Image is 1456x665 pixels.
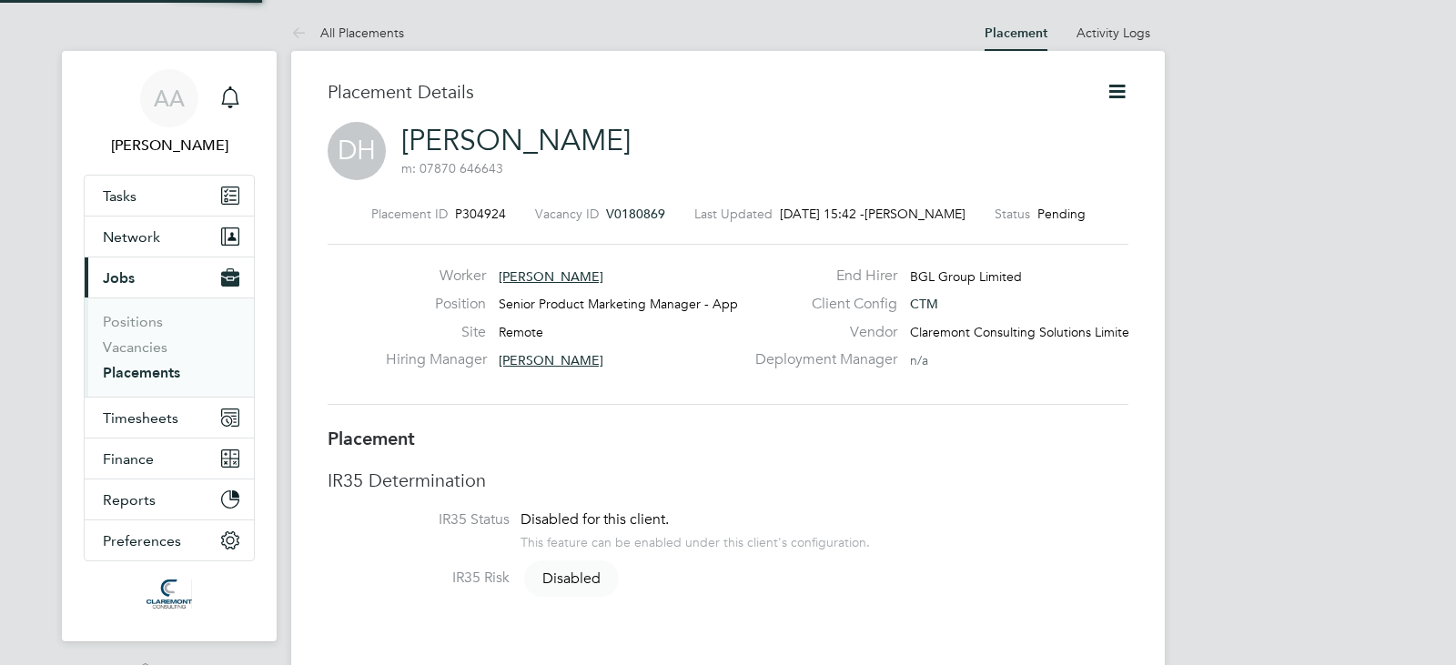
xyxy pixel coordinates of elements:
span: [PERSON_NAME] [499,268,603,285]
label: Worker [386,267,486,286]
a: [PERSON_NAME] [401,123,631,158]
button: Timesheets [85,398,254,438]
span: DH [328,122,386,180]
span: Senior Product Marketing Manager - App [499,296,738,312]
label: End Hirer [744,267,897,286]
a: Vacancies [103,338,167,356]
a: Activity Logs [1077,25,1150,41]
h3: IR35 Determination [328,469,1128,492]
span: Finance [103,450,154,468]
label: Deployment Manager [744,350,897,369]
label: Vacancy ID [535,206,599,222]
div: This feature can be enabled under this client's configuration. [521,529,870,550]
a: Go to home page [84,579,255,609]
span: Tasks [103,187,136,205]
label: IR35 Status [328,510,510,529]
span: Pending [1037,206,1086,222]
a: Positions [103,313,163,330]
label: Client Config [744,295,897,314]
span: Remote [499,324,543,340]
span: P304924 [455,206,506,222]
nav: Main navigation [62,51,277,641]
div: Jobs [85,297,254,397]
button: Jobs [85,257,254,297]
span: Claremont Consulting Solutions Limited [910,324,1137,340]
span: m: 07870 646643 [401,160,503,176]
h3: Placement Details [328,80,1078,104]
span: Afzal Ahmed [84,135,255,156]
button: Finance [85,438,254,479]
span: BGL Group Limited [910,268,1022,285]
label: Status [995,206,1030,222]
span: Network [103,228,160,246]
img: claremontconsulting1-logo-retina.png [147,579,191,609]
span: Disabled [524,560,619,597]
button: Reports [85,479,254,519]
span: [PERSON_NAME] [864,206,966,222]
a: AA[PERSON_NAME] [84,69,255,156]
span: Timesheets [103,409,178,427]
b: Placement [328,428,415,449]
button: Preferences [85,520,254,560]
span: Disabled for this client. [521,510,669,529]
span: AA [154,86,185,110]
label: Site [386,323,486,342]
span: CTM [910,296,938,312]
label: Vendor [744,323,897,342]
span: V0180869 [606,206,665,222]
a: Tasks [85,176,254,216]
label: IR35 Risk [328,569,510,588]
span: Jobs [103,269,135,287]
a: Placement [985,25,1047,41]
span: [PERSON_NAME] [499,352,603,368]
label: Position [386,295,486,314]
label: Placement ID [371,206,448,222]
a: All Placements [291,25,404,41]
label: Hiring Manager [386,350,486,369]
button: Network [85,217,254,257]
span: [DATE] 15:42 - [780,206,864,222]
label: Last Updated [694,206,773,222]
span: Preferences [103,532,181,549]
span: n/a [910,352,928,368]
a: Placements [103,364,180,381]
span: Reports [103,491,156,509]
